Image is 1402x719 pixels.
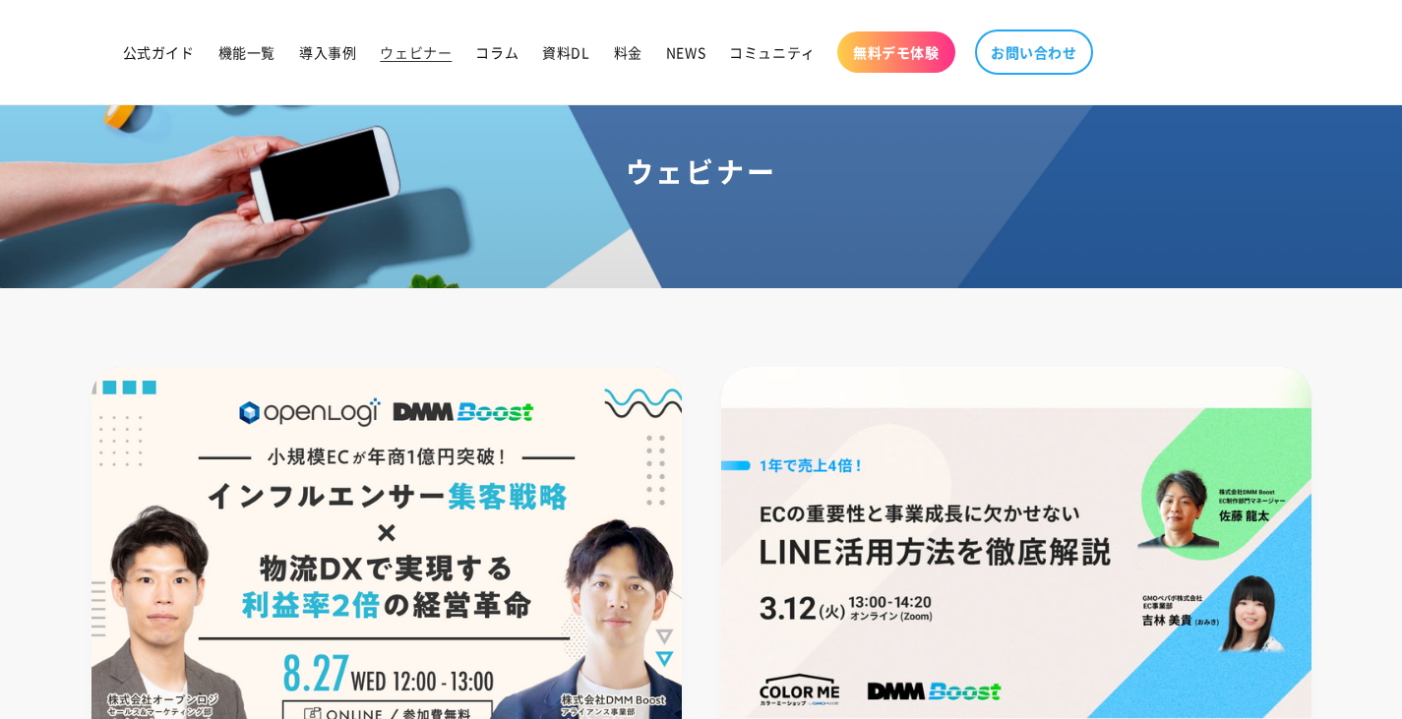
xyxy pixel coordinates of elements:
[24,153,1378,189] h1: ウェビナー
[666,43,705,61] span: NEWS
[218,43,275,61] span: 機能一覧
[654,31,717,73] a: NEWS
[530,31,601,73] a: 資料DL
[717,31,827,73] a: コミュニティ
[602,31,654,73] a: 料金
[287,31,368,73] a: 導入事例
[380,43,452,61] span: ウェビナー
[463,31,530,73] a: コラム
[975,30,1093,75] a: お問い合わせ
[729,43,816,61] span: コミュニティ
[542,43,589,61] span: 資料DL
[299,43,356,61] span: 導入事例
[837,31,955,73] a: 無料デモ体験
[368,31,463,73] a: ウェビナー
[991,43,1077,61] span: お問い合わせ
[614,43,642,61] span: 料金
[853,43,940,61] span: 無料デモ体験
[111,31,207,73] a: 公式ガイド
[123,43,195,61] span: 公式ガイド
[475,43,518,61] span: コラム
[207,31,287,73] a: 機能一覧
